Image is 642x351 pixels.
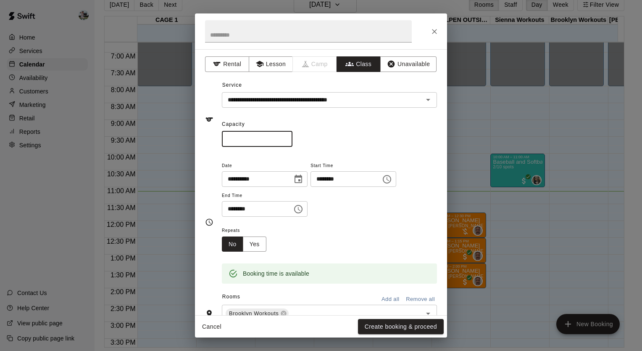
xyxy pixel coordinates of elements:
button: Add all [377,293,404,306]
button: Open [422,94,434,106]
span: Service [222,82,242,88]
svg: Service [205,115,213,124]
button: Close [427,24,442,39]
div: Booking time is available [243,266,309,281]
button: Cancel [198,319,225,335]
svg: Rooms [205,309,213,318]
span: Rooms [222,294,240,300]
button: Unavailable [380,56,437,72]
button: Open [422,308,434,319]
button: No [222,237,243,252]
div: outlined button group [222,237,266,252]
span: Capacity [222,121,245,127]
button: Yes [243,237,266,252]
span: Repeats [222,225,273,237]
button: Choose time, selected time is 10:00 AM [379,171,395,188]
div: Brooklyn Workouts [226,308,289,319]
button: Choose date, selected date is Oct 13, 2025 [290,171,307,188]
span: Date [222,160,308,172]
button: Choose time, selected time is 10:30 AM [290,201,307,218]
button: Create booking & proceed [358,319,444,335]
span: End Time [222,190,308,202]
button: Rental [205,56,249,72]
button: Class [337,56,381,72]
span: Brooklyn Workouts [226,309,282,318]
button: Remove all [404,293,437,306]
span: Camps can only be created in the Services page [293,56,337,72]
span: Start Time [310,160,396,172]
button: Lesson [249,56,293,72]
svg: Timing [205,218,213,226]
